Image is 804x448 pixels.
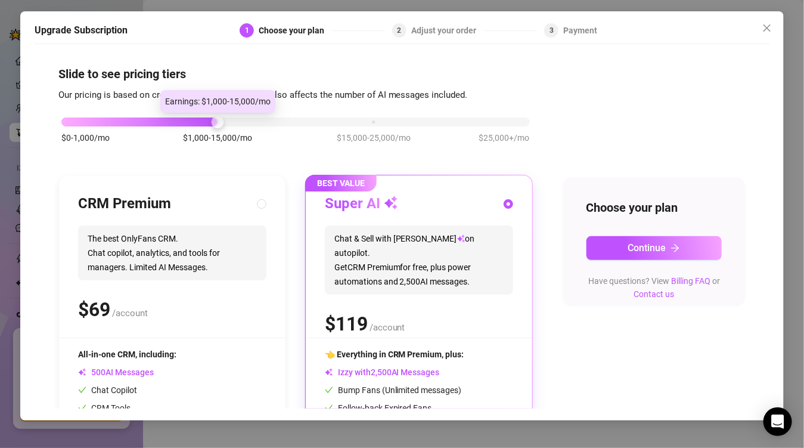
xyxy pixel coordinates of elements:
[160,90,275,113] div: Earnings: $1,000-15,000/mo
[78,404,86,412] span: check
[259,23,331,38] div: Choose your plan
[35,23,128,38] h5: Upgrade Subscription
[479,131,530,144] span: $25,000+/mo
[762,23,772,33] span: close
[397,26,401,35] span: 2
[325,403,432,413] span: Follow-back Expired Fans
[550,26,554,35] span: 3
[78,385,137,395] span: Chat Copilot
[325,386,333,394] span: check
[325,350,464,359] span: 👈 Everything in CRM Premium, plus:
[78,194,171,214] h3: CRM Premium
[758,18,777,38] button: Close
[634,289,674,299] a: Contact us
[758,23,777,33] span: Close
[586,236,722,260] button: Continuearrow-right
[325,225,513,295] span: Chat & Sell with [PERSON_NAME] on autopilot. Get CRM Premium for free, plus power automations and...
[78,298,110,321] span: $
[325,194,398,214] h3: Super AI
[183,131,252,144] span: $1,000-15,000/mo
[78,403,131,413] span: CRM Tools
[671,276,710,286] a: Billing FAQ
[370,322,405,333] span: /account
[325,367,440,377] span: Izzy with AI Messages
[112,308,148,319] span: /account
[325,385,462,395] span: Bump Fans (Unlimited messages)
[586,199,722,216] h4: Choose your plan
[337,131,411,144] span: $15,000-25,000/mo
[78,367,154,377] span: AI Messages
[325,404,333,412] span: check
[58,66,746,82] h4: Slide to see pricing tiers
[411,23,483,38] div: Adjust your order
[58,89,468,100] span: Our pricing is based on creator's monthly earnings. It also affects the number of AI messages inc...
[563,23,597,38] div: Payment
[628,242,666,254] span: Continue
[78,350,176,359] span: All-in-one CRM, including:
[588,276,720,299] span: Have questions? View or
[78,225,266,280] span: The best OnlyFans CRM. Chat copilot, analytics, and tools for managers. Limited AI Messages.
[305,175,377,191] span: BEST VALUE
[670,243,680,253] span: arrow-right
[61,131,110,144] span: $0-1,000/mo
[78,386,86,394] span: check
[325,313,368,335] span: $
[763,407,792,436] div: Open Intercom Messenger
[245,26,249,35] span: 1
